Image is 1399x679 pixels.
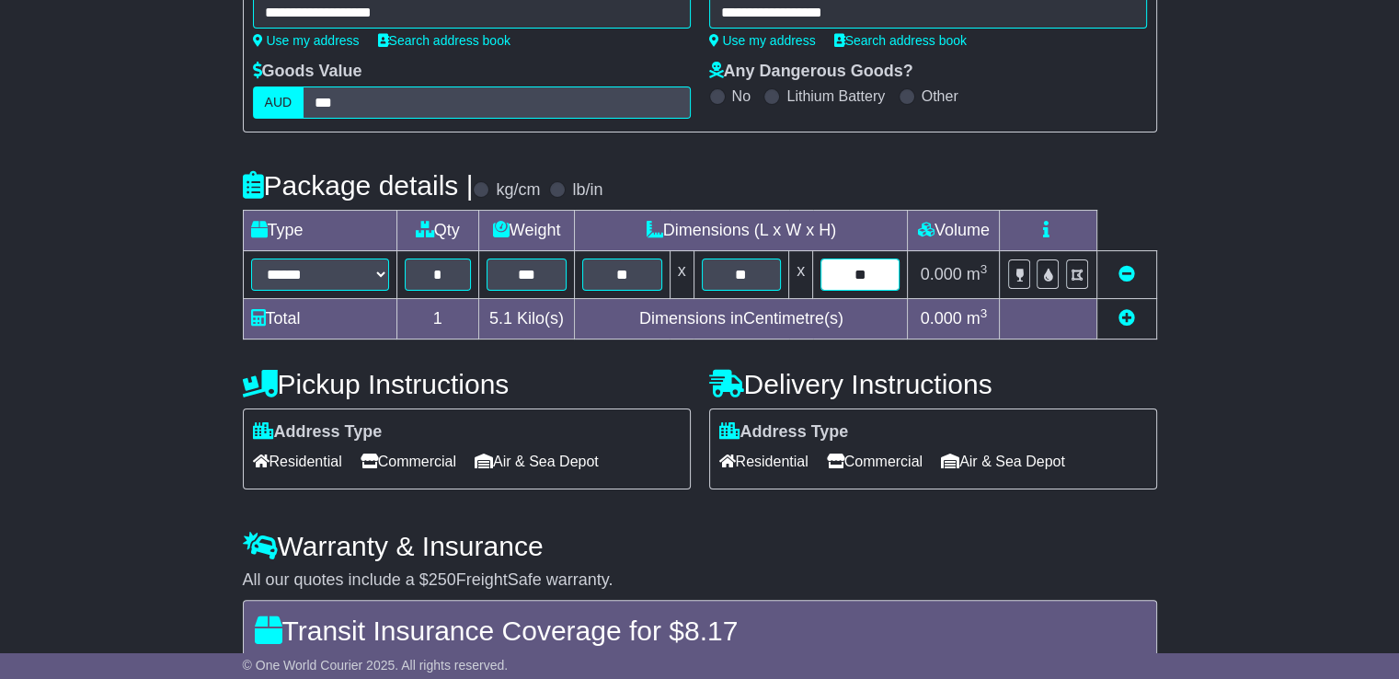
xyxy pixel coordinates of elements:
span: 5.1 [489,309,512,328]
td: Total [243,299,396,339]
span: Residential [719,447,808,476]
label: Address Type [719,422,849,443]
span: Air & Sea Depot [941,447,1065,476]
td: Dimensions in Centimetre(s) [575,299,908,339]
label: lb/in [572,180,602,201]
label: Goods Value [253,62,362,82]
td: x [789,251,813,299]
a: Use my address [709,33,816,48]
h4: Package details | [243,170,474,201]
span: Commercial [827,447,923,476]
a: Search address book [834,33,967,48]
td: Qty [396,211,478,251]
span: 8.17 [684,616,738,646]
td: 1 [396,299,478,339]
div: All our quotes include a $ FreightSafe warranty. [243,570,1157,591]
span: m [967,309,988,328]
a: Search address book [378,33,510,48]
label: AUD [253,86,304,119]
a: Use my address [253,33,360,48]
label: kg/cm [496,180,540,201]
h4: Warranty & Insurance [243,531,1157,561]
span: Air & Sea Depot [475,447,599,476]
h4: Transit Insurance Coverage for $ [255,616,1145,646]
span: Commercial [361,447,456,476]
h4: Delivery Instructions [709,369,1157,399]
span: m [967,265,988,283]
span: Residential [253,447,342,476]
span: 0.000 [921,309,962,328]
a: Remove this item [1118,265,1135,283]
label: Address Type [253,422,383,443]
h4: Pickup Instructions [243,369,691,399]
td: Type [243,211,396,251]
label: Other [922,87,958,105]
td: x [670,251,694,299]
a: Add new item [1118,309,1135,328]
span: 250 [429,570,456,589]
sup: 3 [980,262,988,276]
span: 0.000 [921,265,962,283]
label: No [732,87,751,105]
td: Volume [908,211,1000,251]
label: Any Dangerous Goods? [709,62,913,82]
span: © One World Courier 2025. All rights reserved. [243,658,509,673]
td: Kilo(s) [478,299,574,339]
label: Lithium Battery [786,87,885,105]
td: Weight [478,211,574,251]
td: Dimensions (L x W x H) [575,211,908,251]
sup: 3 [980,306,988,320]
